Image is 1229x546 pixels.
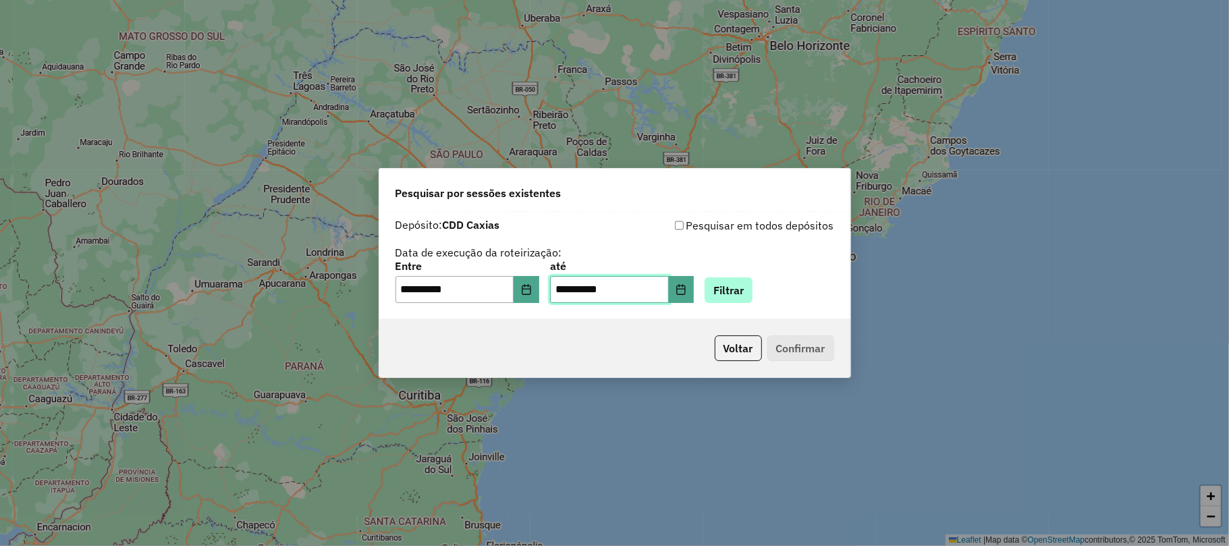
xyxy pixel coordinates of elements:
[669,276,694,303] button: Choose Date
[514,276,539,303] button: Choose Date
[715,335,762,361] button: Voltar
[395,185,562,201] span: Pesquisar por sessões existentes
[443,218,500,231] strong: CDD Caxias
[395,244,562,261] label: Data de execução da roteirização:
[550,258,694,274] label: até
[395,217,500,233] label: Depósito:
[395,258,539,274] label: Entre
[615,217,834,234] div: Pesquisar em todos depósitos
[705,277,753,303] button: Filtrar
